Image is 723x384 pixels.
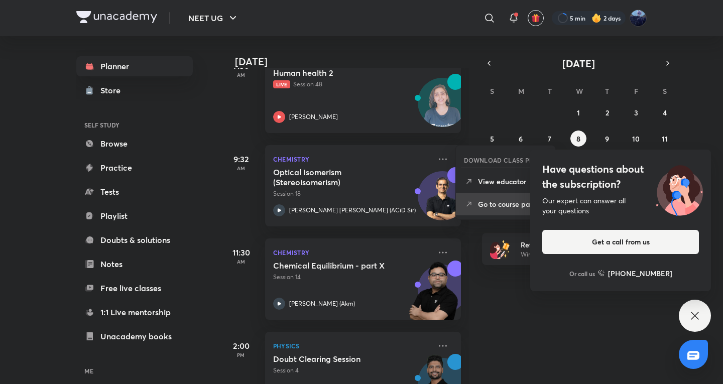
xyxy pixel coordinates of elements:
button: October 10, 2025 [628,131,644,147]
p: Session 48 [273,80,431,89]
abbr: Tuesday [548,86,552,96]
h5: Human health 2 [273,68,398,78]
img: Company Logo [76,11,157,23]
button: NEET UG [182,8,245,28]
abbr: October 1, 2025 [577,108,580,117]
button: avatar [528,10,544,26]
p: PM [221,352,261,358]
button: October 5, 2025 [484,131,500,147]
abbr: October 27, 2025 [517,212,524,222]
abbr: Monday [518,86,524,96]
span: Live [273,80,290,88]
img: Kushagra Singh [630,10,647,27]
a: Company Logo [76,11,157,26]
abbr: Saturday [663,86,667,96]
img: Avatar [418,83,466,132]
abbr: Sunday [490,86,494,96]
button: October 1, 2025 [570,104,586,120]
h6: [PHONE_NUMBER] [608,268,672,279]
abbr: October 8, 2025 [576,134,580,144]
a: 1:1 Live mentorship [76,302,193,322]
a: Playlist [76,206,193,226]
abbr: Friday [634,86,638,96]
h5: Chemical Equilibrium - part X [273,261,398,271]
h5: 11:30 [221,246,261,259]
h6: DOWNLOAD CLASS PDF [464,156,538,165]
abbr: October 6, 2025 [519,134,523,144]
abbr: October 26, 2025 [488,212,496,222]
abbr: October 9, 2025 [605,134,609,144]
p: Or call us [569,269,595,278]
a: [PHONE_NUMBER] [598,268,672,279]
h5: 2:00 [221,340,261,352]
img: Avatar [418,177,466,225]
a: Unacademy books [76,326,193,346]
abbr: Thursday [605,86,609,96]
h4: Have questions about the subscription? [542,162,699,192]
button: October 8, 2025 [570,131,586,147]
abbr: October 3, 2025 [634,108,638,117]
span: [DATE] [562,57,595,70]
p: Go to course page [478,199,547,209]
p: View educator [478,176,547,187]
a: Browse [76,134,193,154]
img: avatar [531,14,540,23]
a: Free live classes [76,278,193,298]
p: [PERSON_NAME] [PERSON_NAME] (ACiD Sir) [289,206,416,215]
h4: [DATE] [235,56,471,68]
h5: 9:32 [221,153,261,165]
abbr: October 11, 2025 [662,134,668,144]
a: Tests [76,182,193,202]
p: Session 4 [273,366,431,375]
div: Our expert can answer all your questions [542,196,699,216]
button: Get a call from us [542,230,699,254]
img: referral [490,239,510,259]
a: Planner [76,56,193,76]
h6: SELF STUDY [76,116,193,134]
p: Win a laptop, vouchers & more [521,250,644,259]
button: [DATE] [496,56,661,70]
button: October 6, 2025 [513,131,529,147]
p: Physics [273,340,431,352]
button: October 3, 2025 [628,104,644,120]
abbr: Wednesday [576,86,583,96]
p: AM [221,259,261,265]
p: Session 14 [273,273,431,282]
button: October 9, 2025 [599,131,615,147]
p: Session 18 [273,189,431,198]
a: Notes [76,254,193,274]
abbr: October 5, 2025 [490,134,494,144]
div: Store [100,84,127,96]
p: [PERSON_NAME] (Akm) [289,299,355,308]
a: Practice [76,158,193,178]
button: October 11, 2025 [657,131,673,147]
abbr: October 10, 2025 [632,134,640,144]
a: Store [76,80,193,100]
img: streak [591,13,601,23]
button: October 4, 2025 [657,104,673,120]
img: ttu_illustration_new.svg [648,162,711,216]
a: Doubts & solutions [76,230,193,250]
h5: Doubt Clearing Session [273,354,398,364]
img: unacademy [406,261,461,330]
abbr: October 2, 2025 [606,108,609,117]
button: October 2, 2025 [599,104,615,120]
p: AM [221,72,261,78]
h5: Optical Isomerism (Stereoisomerism) [273,167,398,187]
abbr: October 7, 2025 [548,134,551,144]
p: Chemistry [273,153,431,165]
p: Chemistry [273,246,431,259]
h6: ME [76,362,193,379]
button: October 7, 2025 [542,131,558,147]
h6: Refer friends [521,239,644,250]
abbr: October 4, 2025 [663,108,667,117]
p: [PERSON_NAME] [289,112,338,121]
p: AM [221,165,261,171]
